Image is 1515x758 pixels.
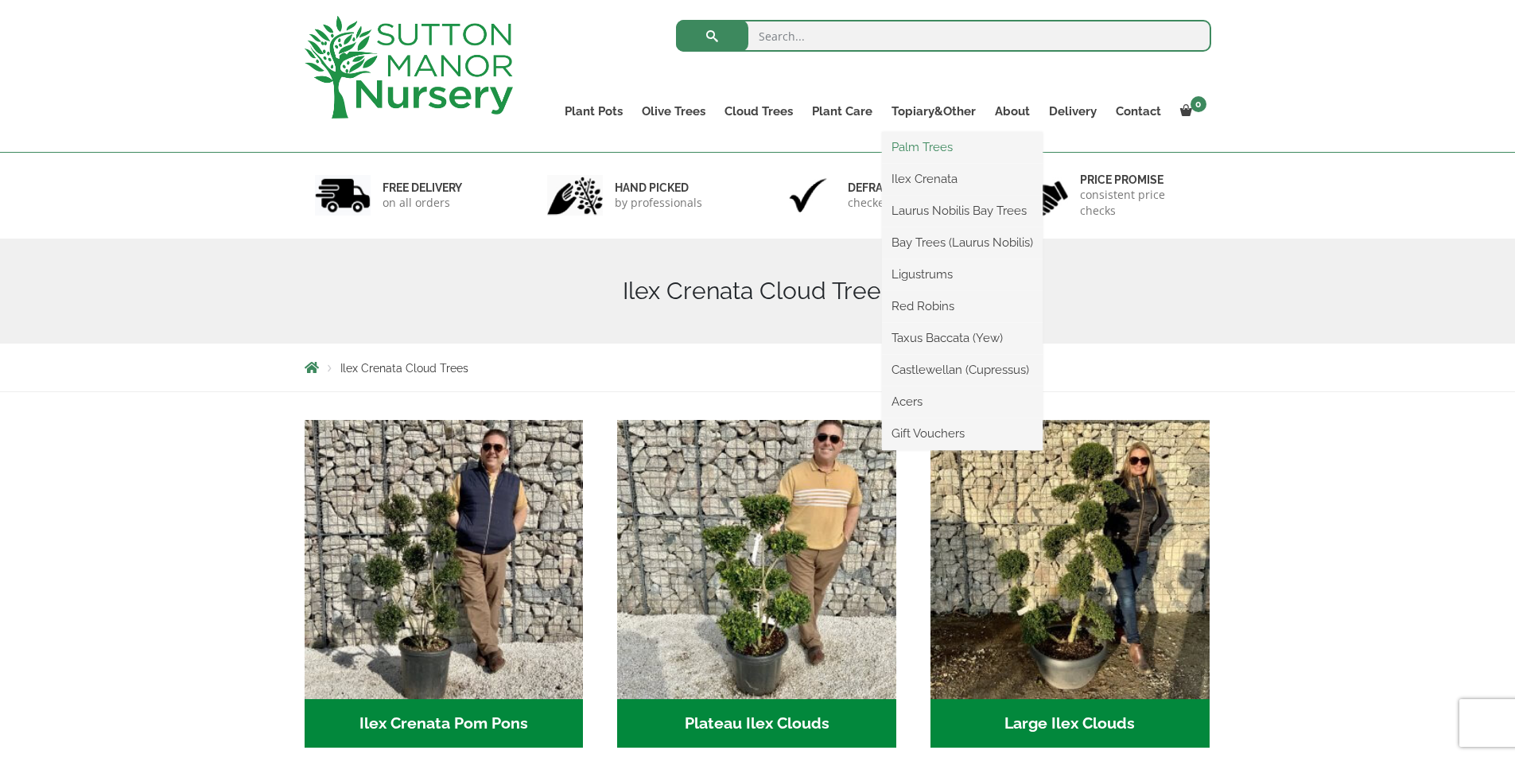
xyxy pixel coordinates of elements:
h1: Ilex Crenata Cloud Trees [305,277,1211,305]
a: Taxus Baccata (Yew) [882,326,1043,350]
p: on all orders [383,195,462,211]
img: Large Ilex Clouds [930,420,1210,699]
a: Castlewellan (Cupressus) [882,358,1043,382]
img: 2.jpg [547,175,603,216]
a: Contact [1106,100,1171,122]
input: Search... [676,20,1211,52]
span: Ilex Crenata Cloud Trees [340,362,468,375]
h6: Defra approved [848,181,953,195]
a: Laurus Nobilis Bay Trees [882,199,1043,223]
img: 3.jpg [780,175,836,216]
h6: Price promise [1080,173,1201,187]
a: Palm Trees [882,135,1043,159]
a: Delivery [1039,100,1106,122]
img: Ilex Crenata Pom Pons [305,420,584,699]
h2: Ilex Crenata Pom Pons [305,699,584,748]
h2: Plateau Ilex Clouds [617,699,896,748]
h6: hand picked [615,181,702,195]
img: Plateau Ilex Clouds [617,420,896,699]
a: Visit product category Ilex Crenata Pom Pons [305,420,584,748]
a: Visit product category Large Ilex Clouds [930,420,1210,748]
a: 0 [1171,100,1211,122]
p: consistent price checks [1080,187,1201,219]
a: Ligustrums [882,262,1043,286]
img: logo [305,16,513,119]
img: 1.jpg [315,175,371,216]
a: About [985,100,1039,122]
h6: FREE DELIVERY [383,181,462,195]
nav: Breadcrumbs [305,361,1211,374]
a: Olive Trees [632,100,715,122]
a: Plant Pots [555,100,632,122]
a: Plant Care [802,100,882,122]
p: by professionals [615,195,702,211]
a: Acers [882,390,1043,414]
a: Red Robins [882,294,1043,318]
span: 0 [1191,96,1206,112]
a: Ilex Crenata [882,167,1043,191]
a: Cloud Trees [715,100,802,122]
p: checked & Licensed [848,195,953,211]
a: Visit product category Plateau Ilex Clouds [617,420,896,748]
a: Bay Trees (Laurus Nobilis) [882,231,1043,255]
a: Gift Vouchers [882,422,1043,445]
h2: Large Ilex Clouds [930,699,1210,748]
a: Topiary&Other [882,100,985,122]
